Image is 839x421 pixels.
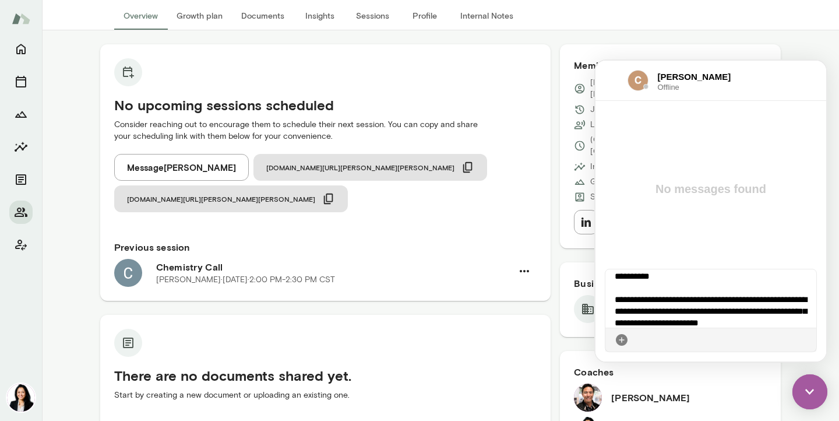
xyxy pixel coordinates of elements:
button: Profile [399,2,451,30]
h6: [PERSON_NAME] [62,10,154,23]
button: Growth Plan [9,103,33,126]
span: Offline [62,23,154,30]
h6: Chemistry Call [156,260,512,274]
button: [DOMAIN_NAME][URL][PERSON_NAME][PERSON_NAME] [253,154,487,181]
button: Documents [232,2,294,30]
h6: [PERSON_NAME] [611,391,690,405]
img: Monica Aggarwal [7,384,35,412]
p: Last online [DATE] [590,119,656,131]
p: Insights Status: Unsent [590,161,674,173]
h5: No upcoming sessions scheduled [114,96,537,114]
h6: Member Details [574,58,767,72]
p: [PERSON_NAME] · [DATE] · 2:00 PM-2:30 PM CST [156,274,335,286]
button: Insights [9,135,33,159]
button: [DOMAIN_NAME][URL][PERSON_NAME][PERSON_NAME] [114,185,348,212]
h6: Previous session [114,240,537,254]
h5: There are no documents shared yet. [114,366,537,385]
h6: Coaches [574,365,767,379]
button: Sessions [9,70,33,93]
button: Growth plan [167,2,232,30]
img: Albert Villarde [574,384,602,412]
button: Documents [9,168,33,191]
img: Mento [12,8,30,30]
p: [PERSON_NAME][EMAIL_ADDRESS][DOMAIN_NAME] [590,77,767,100]
button: Message[PERSON_NAME] [114,154,249,181]
button: Overview [114,2,167,30]
p: Seat Type: Executive [590,191,665,203]
p: (GMT-04:00) [US_STATE][GEOGRAPHIC_DATA] [590,134,767,157]
p: Consider reaching out to encourage them to schedule their next session. You can copy and share yo... [114,119,537,142]
button: Insights [294,2,346,30]
button: Client app [9,233,33,257]
span: [DOMAIN_NAME][URL][PERSON_NAME][PERSON_NAME] [266,163,454,172]
p: Growth Plan: Not Started [590,176,682,188]
div: Attach [19,272,33,286]
p: Joined [DATE] [590,104,640,115]
p: Start by creating a new document or uploading an existing one. [114,390,537,401]
span: [DOMAIN_NAME][URL][PERSON_NAME][PERSON_NAME] [127,194,315,204]
button: Members [9,201,33,224]
button: Sessions [346,2,399,30]
button: Internal Notes [451,2,523,30]
button: Home [9,37,33,61]
h6: Business Plan [574,276,767,290]
img: data:image/png;base64,iVBORw0KGgoAAAANSUhEUgAAAMgAAADICAYAAACtWK6eAAAP7ElEQVR4AeydCXRU1RnHvxkSsoc... [32,9,53,30]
